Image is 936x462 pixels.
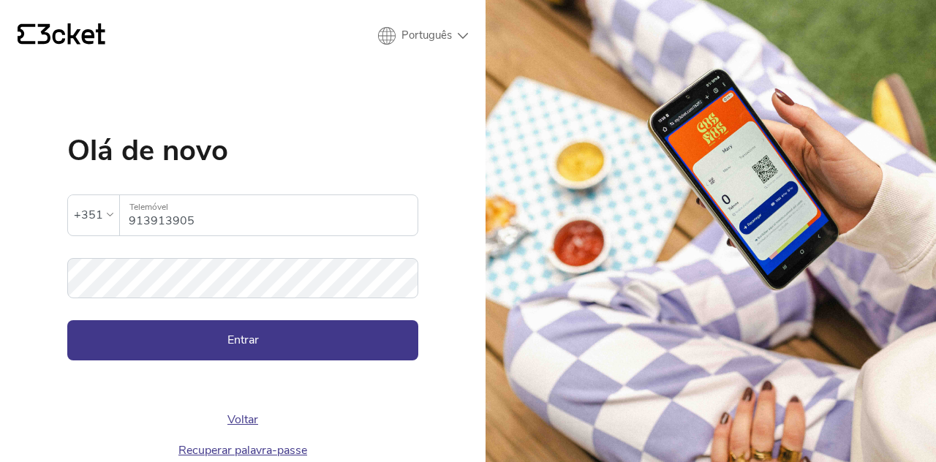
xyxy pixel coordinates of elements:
label: Telemóvel [120,195,418,219]
div: +351 [74,204,103,226]
a: {' '} [18,23,105,48]
a: Recuperar palavra-passe [178,442,307,458]
input: Telemóvel [129,195,418,235]
a: Voltar [227,412,258,428]
g: {' '} [18,24,35,45]
button: Entrar [67,320,418,360]
h1: Olá de novo [67,136,418,165]
label: Palavra-passe [67,258,418,282]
